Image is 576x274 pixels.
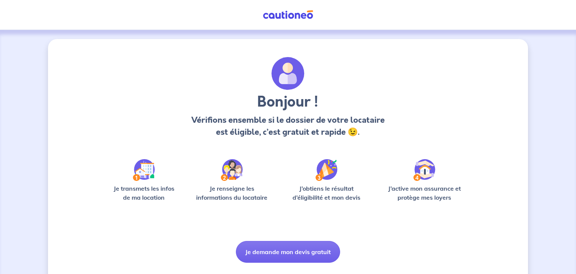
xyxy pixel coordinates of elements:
h3: Bonjour ! [189,93,387,111]
img: /static/90a569abe86eec82015bcaae536bd8e6/Step-1.svg [133,159,155,181]
img: archivate [271,57,304,90]
p: J’active mon assurance et protège mes loyers [381,184,468,202]
p: J’obtiens le résultat d’éligibilité et mon devis [284,184,369,202]
img: Cautioneo [260,10,316,20]
img: /static/c0a346edaed446bb123850d2d04ad552/Step-2.svg [221,159,243,181]
p: Je renseigne les informations du locataire [192,184,272,202]
button: Je demande mon devis gratuit [236,241,340,263]
p: Vérifions ensemble si le dossier de votre locataire est éligible, c’est gratuit et rapide 😉. [189,114,387,138]
img: /static/f3e743aab9439237c3e2196e4328bba9/Step-3.svg [315,159,337,181]
img: /static/bfff1cf634d835d9112899e6a3df1a5d/Step-4.svg [413,159,435,181]
p: Je transmets les infos de ma location [108,184,180,202]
